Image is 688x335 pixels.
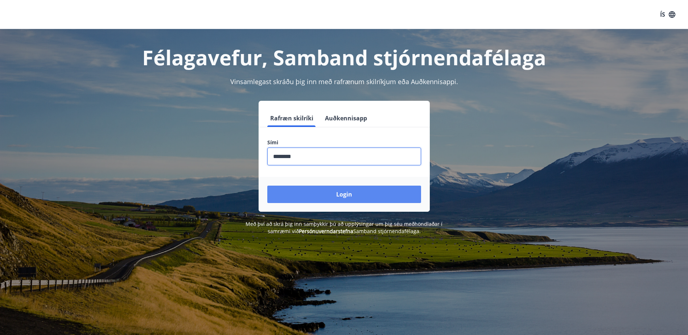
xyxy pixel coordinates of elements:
span: Vinsamlegast skráðu þig inn með rafrænum skilríkjum eða Auðkennisappi. [230,77,458,86]
button: Rafræn skilríki [267,109,316,127]
a: Persónuverndarstefna [299,228,353,235]
button: Login [267,186,421,203]
label: Sími [267,139,421,146]
button: ÍS [656,8,679,21]
button: Auðkennisapp [322,109,370,127]
h1: Félagavefur, Samband stjórnendafélaga [92,44,597,71]
span: Með því að skrá þig inn samþykkir þú að upplýsingar um þig séu meðhöndlaðar í samræmi við Samband... [246,220,442,235]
